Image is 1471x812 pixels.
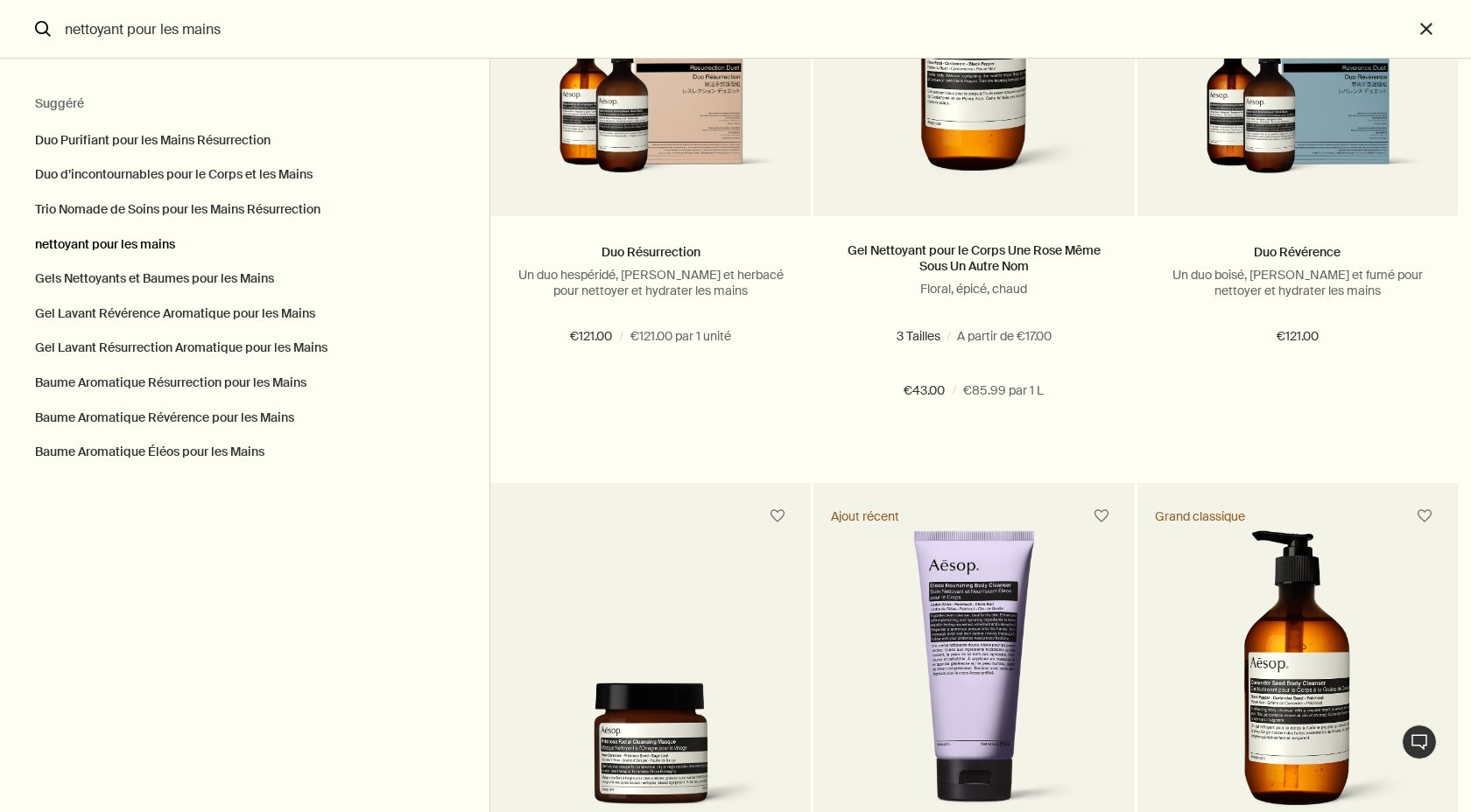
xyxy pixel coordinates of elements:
[966,328,1077,344] span: Recharge 500 mL
[35,94,454,115] h2: Suggéré
[963,381,1044,402] span: €85.99 par 1 L
[1277,326,1319,347] span: €121.00
[1086,500,1117,532] button: Placer sur l'étagère
[602,244,700,260] a: Duo Résurrection
[1402,724,1437,759] button: Chat en direct
[883,328,933,344] span: 100 mL
[630,326,731,347] span: €121.00 par 1 unité
[952,381,956,402] span: /
[1409,500,1440,532] button: Placer sur l'étagère
[1155,508,1245,524] div: Grand classique
[831,508,899,524] div: Ajout récent
[953,351,1006,367] span: 500 mL
[762,500,793,532] button: Placer sur l'étagère
[1164,27,1432,190] img: Reverence Duet in outer carton
[1164,267,1432,298] p: Un duo boisé, [PERSON_NAME] et fumé pour nettoyer et hydrater les mains
[517,27,785,190] img: Resurrection Duet in outer carton
[1254,244,1341,260] a: Duo Révérence
[840,242,1108,274] a: Gel Nettoyant pour le Corps Une Rose Même Sous Un Autre Nom
[619,326,623,347] span: /
[840,281,1108,297] p: Floral, épicé, chaud
[904,381,945,402] span: €43.00
[517,267,785,298] p: Un duo hespéridé, [PERSON_NAME] et herbacé pour nettoyer et hydrater les mains
[570,326,612,347] span: €121.00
